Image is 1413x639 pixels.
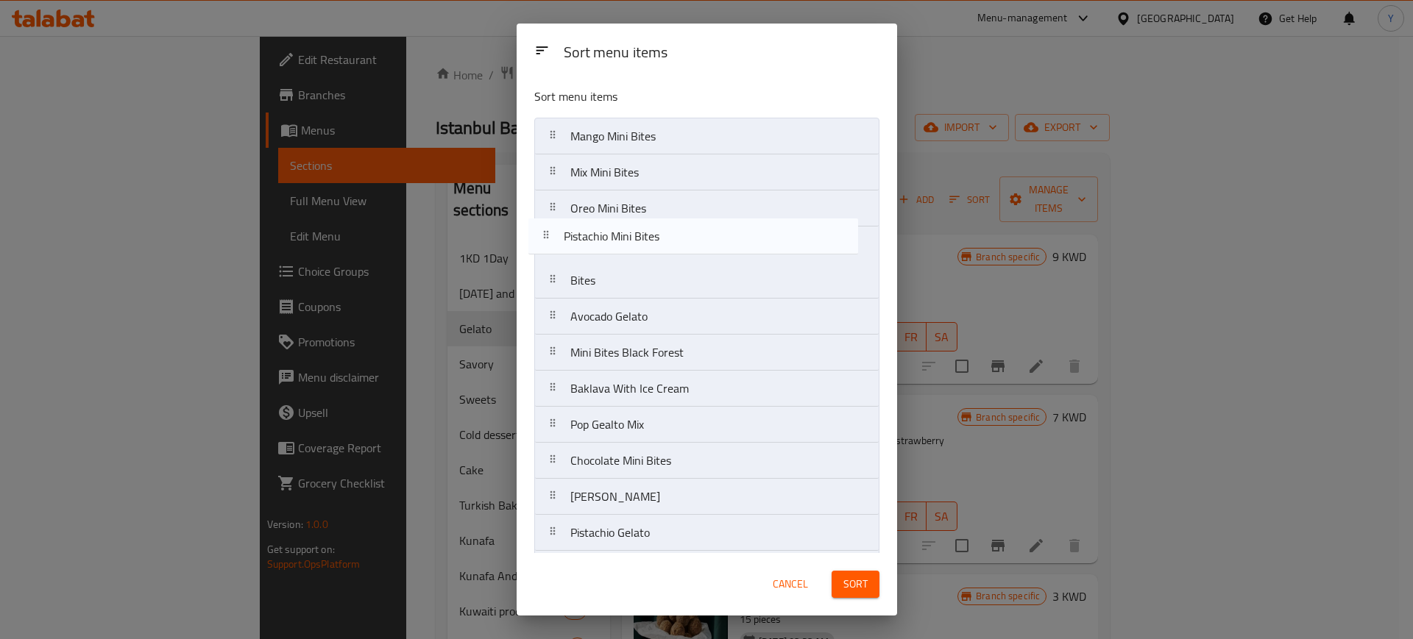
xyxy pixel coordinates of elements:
[534,88,808,106] p: Sort menu items
[832,571,879,598] button: Sort
[773,575,808,593] span: Cancel
[843,575,868,593] span: Sort
[558,37,885,70] div: Sort menu items
[767,571,814,598] button: Cancel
